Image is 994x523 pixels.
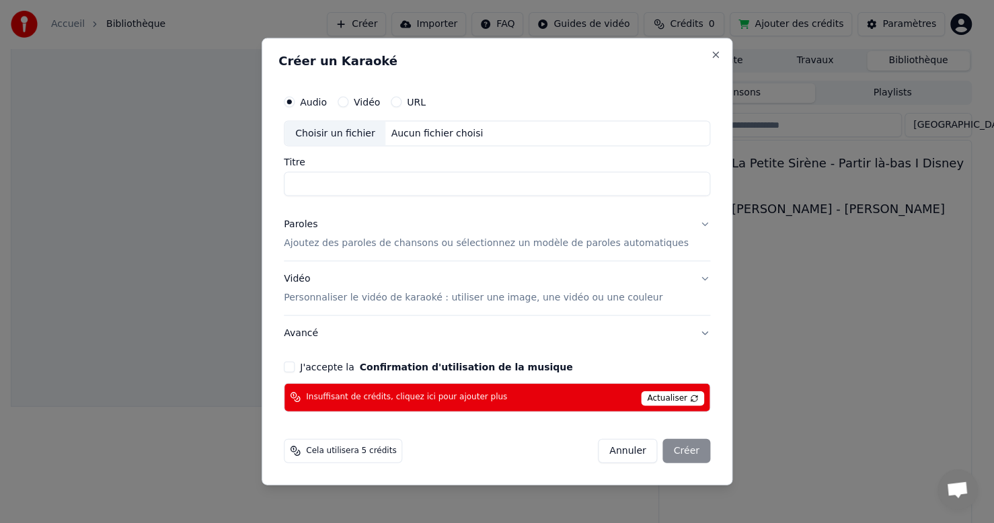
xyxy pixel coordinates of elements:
h2: Créer un Karaoké [278,55,716,67]
label: Audio [300,97,327,107]
button: J'accepte la [360,362,573,371]
div: Aucun fichier choisi [386,127,489,140]
p: Personnaliser le vidéo de karaoké : utiliser une image, une vidéo ou une couleur [284,290,662,304]
label: Titre [284,157,710,167]
button: VidéoPersonnaliser le vidéo de karaoké : utiliser une image, une vidéo ou une couleur [284,261,710,315]
p: Ajoutez des paroles de chansons ou sélectionnez un modèle de paroles automatiques [284,237,689,250]
label: Vidéo [354,97,380,107]
span: Insuffisant de crédits, cliquez ici pour ajouter plus [306,392,507,403]
label: URL [407,97,426,107]
div: Paroles [284,218,317,231]
button: Annuler [598,438,657,462]
label: J'accepte la [300,362,572,371]
span: Cela utilisera 5 crédits [306,445,396,456]
span: Actualiser [641,391,704,405]
button: ParolesAjoutez des paroles de chansons ou sélectionnez un modèle de paroles automatiques [284,207,710,261]
div: Vidéo [284,272,662,305]
div: Choisir un fichier [284,122,385,146]
button: Avancé [284,315,710,350]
